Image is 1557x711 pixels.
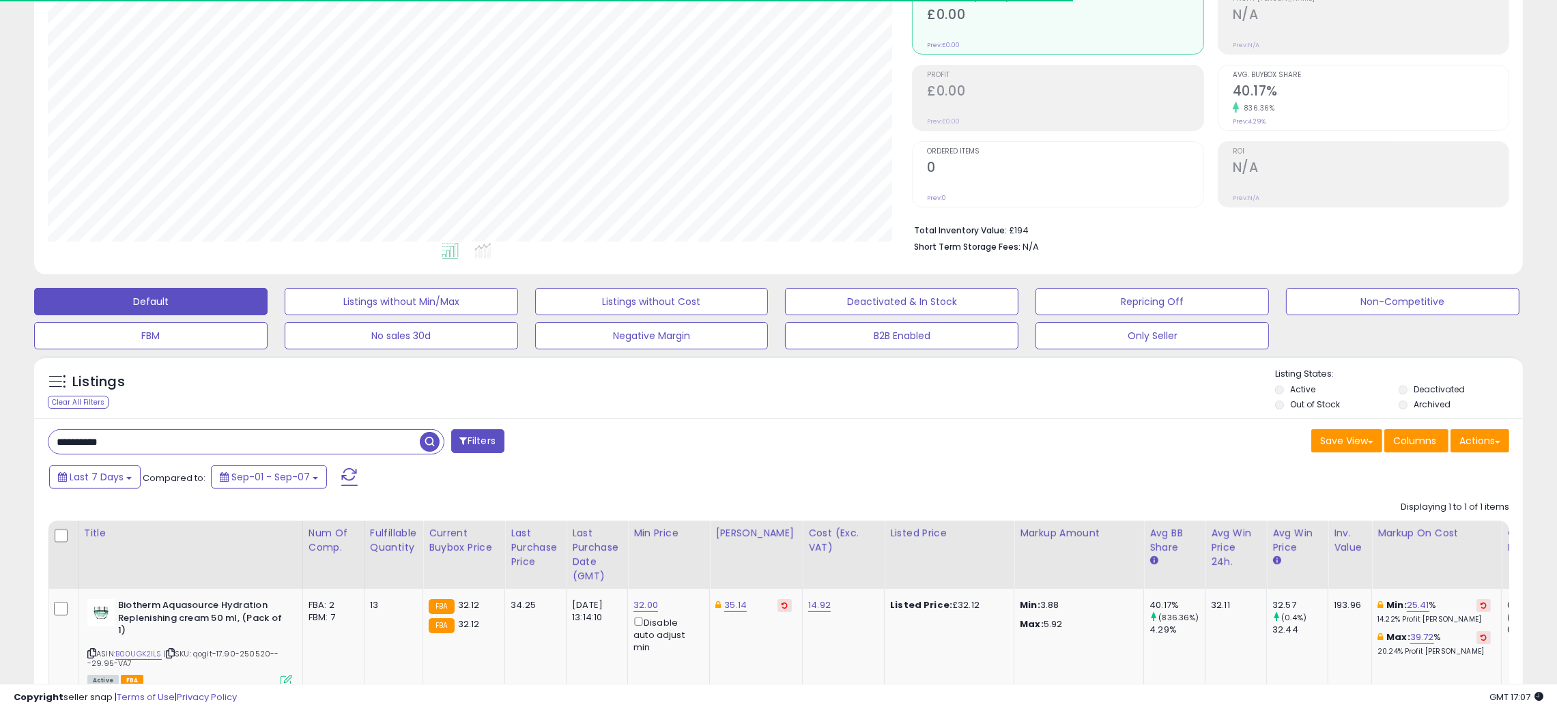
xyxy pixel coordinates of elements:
[1020,618,1133,630] p: 5.92
[633,615,699,654] div: Disable auto adjust min
[1020,526,1138,540] div: Markup Amount
[1233,41,1259,49] small: Prev: N/A
[1377,647,1491,656] p: 20.24% Profit [PERSON_NAME]
[1334,599,1361,611] div: 193.96
[1386,598,1407,611] b: Min:
[143,471,205,484] span: Compared to:
[1149,624,1205,636] div: 4.29%
[1286,288,1519,315] button: Non-Competitive
[1272,599,1328,611] div: 32.57
[117,691,175,703] a: Terms of Use
[1384,429,1448,452] button: Columns
[1233,83,1509,102] h2: 40.17%
[927,41,960,49] small: Prev: £0.00
[309,611,354,624] div: FBM: 7
[1233,117,1266,126] small: Prev: 4.29%
[370,526,417,555] div: Fulfillable Quantity
[1149,526,1199,555] div: Avg BB Share
[121,675,144,686] span: FBA
[49,465,141,489] button: Last 7 Days
[285,288,518,315] button: Listings without Min/Max
[1311,429,1382,452] button: Save View
[890,526,1008,540] div: Listed Price
[231,470,310,484] span: Sep-01 - Sep-07
[115,648,162,660] a: B00UGK2ILS
[1507,526,1557,555] div: Ordered Items
[808,526,879,555] div: Cost (Exc. VAT)
[927,148,1203,156] span: Ordered Items
[1377,631,1491,656] div: %
[87,599,115,626] img: 31rLzEiSD5L._SL40_.jpg
[1489,691,1543,703] span: 2025-09-15 17:07 GMT
[927,7,1203,25] h2: £0.00
[1481,602,1487,609] i: Revert to store-level Min Markup
[890,598,952,611] b: Listed Price:
[48,396,109,409] div: Clear All Filters
[1020,599,1133,611] p: 3.88
[1272,526,1322,555] div: Avg Win Price
[309,599,354,611] div: FBA: 2
[84,526,297,540] div: Title
[1451,429,1509,452] button: Actions
[309,526,358,555] div: Num of Comp.
[285,322,518,349] button: No sales 30d
[87,675,119,686] span: All listings currently available for purchase on Amazon
[87,599,292,685] div: ASIN:
[211,465,327,489] button: Sep-01 - Sep-07
[1023,240,1039,253] span: N/A
[511,526,560,569] div: Last Purchase Price
[87,648,279,669] span: | SKU: qogit-17.90-250520---29.95-VA7
[1020,618,1044,630] strong: Max:
[1275,368,1523,381] p: Listing States:
[1281,612,1306,623] small: (0.4%)
[1393,434,1436,448] span: Columns
[1290,383,1315,395] label: Active
[1377,600,1383,609] i: This overrides the store level min markup for this listing
[785,288,1018,315] button: Deactivated & In Stock
[914,221,1499,237] li: £194
[808,598,831,612] a: 14.92
[1414,398,1451,410] label: Archived
[458,598,480,611] span: 32.12
[1239,103,1275,113] small: 836.36%
[1334,526,1366,555] div: Inv. value
[890,599,1003,611] div: £32.12
[118,599,284,641] b: Biotherm Aquasource Hydration Replenishing cream 50 ml, (Pack of 1)
[572,599,617,624] div: [DATE] 13:14:10
[511,599,556,611] div: 34.25
[914,241,1020,252] b: Short Term Storage Fees:
[14,691,237,704] div: seller snap | |
[70,470,124,484] span: Last 7 Days
[429,526,499,555] div: Current Buybox Price
[429,618,454,633] small: FBA
[927,117,960,126] small: Prev: £0.00
[1233,194,1259,202] small: Prev: N/A
[1035,288,1269,315] button: Repricing Off
[1211,599,1256,611] div: 32.11
[1272,624,1328,636] div: 32.44
[1020,598,1040,611] strong: Min:
[14,691,63,703] strong: Copyright
[1377,526,1496,540] div: Markup on Cost
[927,194,946,202] small: Prev: 0
[1290,398,1340,410] label: Out of Stock
[633,526,704,540] div: Min Price
[914,224,1007,236] b: Total Inventory Value:
[1410,630,1434,644] a: 39.72
[1233,72,1509,79] span: Avg. Buybox Share
[927,160,1203,178] h2: 0
[633,598,658,612] a: 32.00
[535,288,769,315] button: Listings without Cost
[785,322,1018,349] button: B2B Enabled
[927,72,1203,79] span: Profit
[1233,160,1509,178] h2: N/A
[1372,521,1502,589] th: The percentage added to the cost of goods (COGS) that forms the calculator for Min & Max prices.
[1507,612,1526,623] small: (0%)
[1386,630,1410,643] b: Max:
[1407,598,1429,612] a: 25.41
[1481,634,1487,641] i: Revert to store-level Max Markup
[72,373,125,392] h5: Listings
[1149,599,1205,611] div: 40.17%
[1377,599,1491,624] div: %
[458,618,480,630] span: 32.12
